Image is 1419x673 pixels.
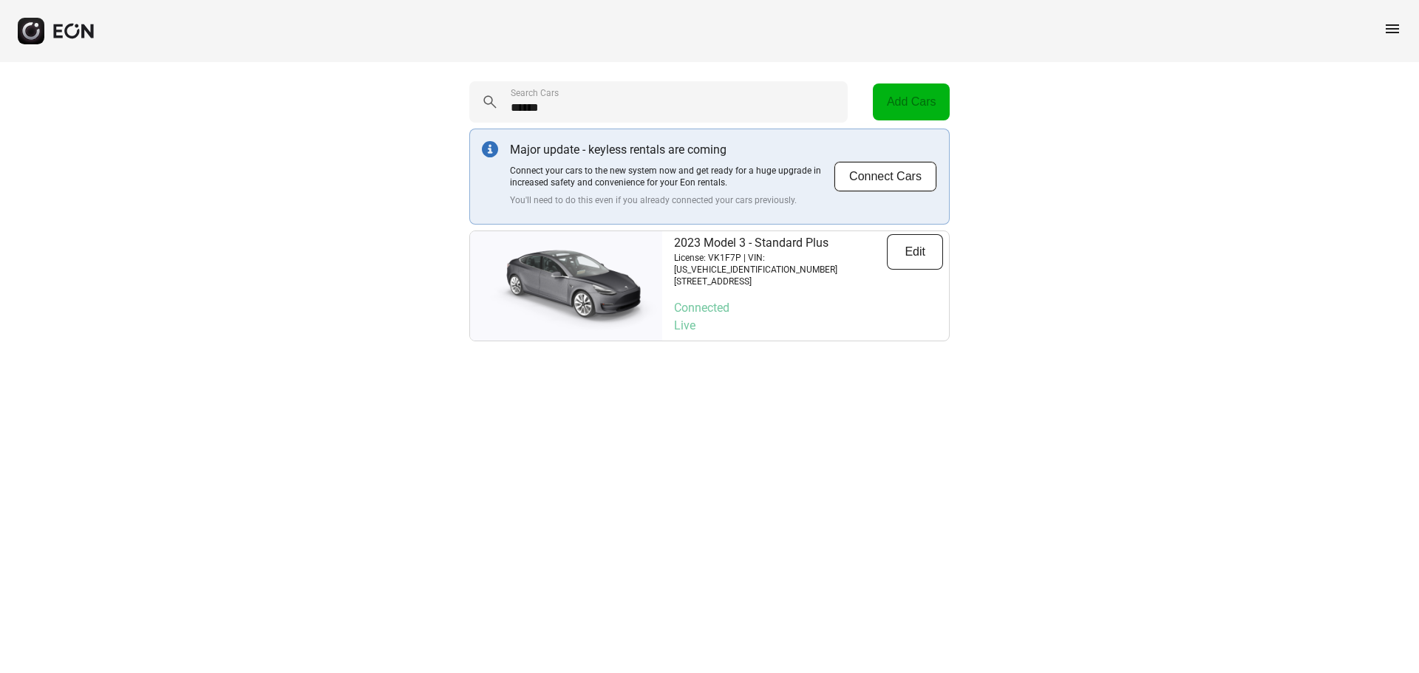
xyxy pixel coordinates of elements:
img: info [482,141,498,157]
p: License: VK1F7P | VIN: [US_VEHICLE_IDENTIFICATION_NUMBER] [674,252,887,276]
p: Live [674,317,943,335]
p: Connected [674,299,943,317]
label: Search Cars [511,87,559,99]
p: Major update - keyless rentals are coming [510,141,834,159]
p: 2023 Model 3 - Standard Plus [674,234,887,252]
p: [STREET_ADDRESS] [674,276,887,287]
img: car [470,238,662,334]
button: Edit [887,234,943,270]
span: menu [1384,20,1401,38]
p: You'll need to do this even if you already connected your cars previously. [510,194,834,206]
button: Connect Cars [834,161,937,192]
p: Connect your cars to the new system now and get ready for a huge upgrade in increased safety and ... [510,165,834,188]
